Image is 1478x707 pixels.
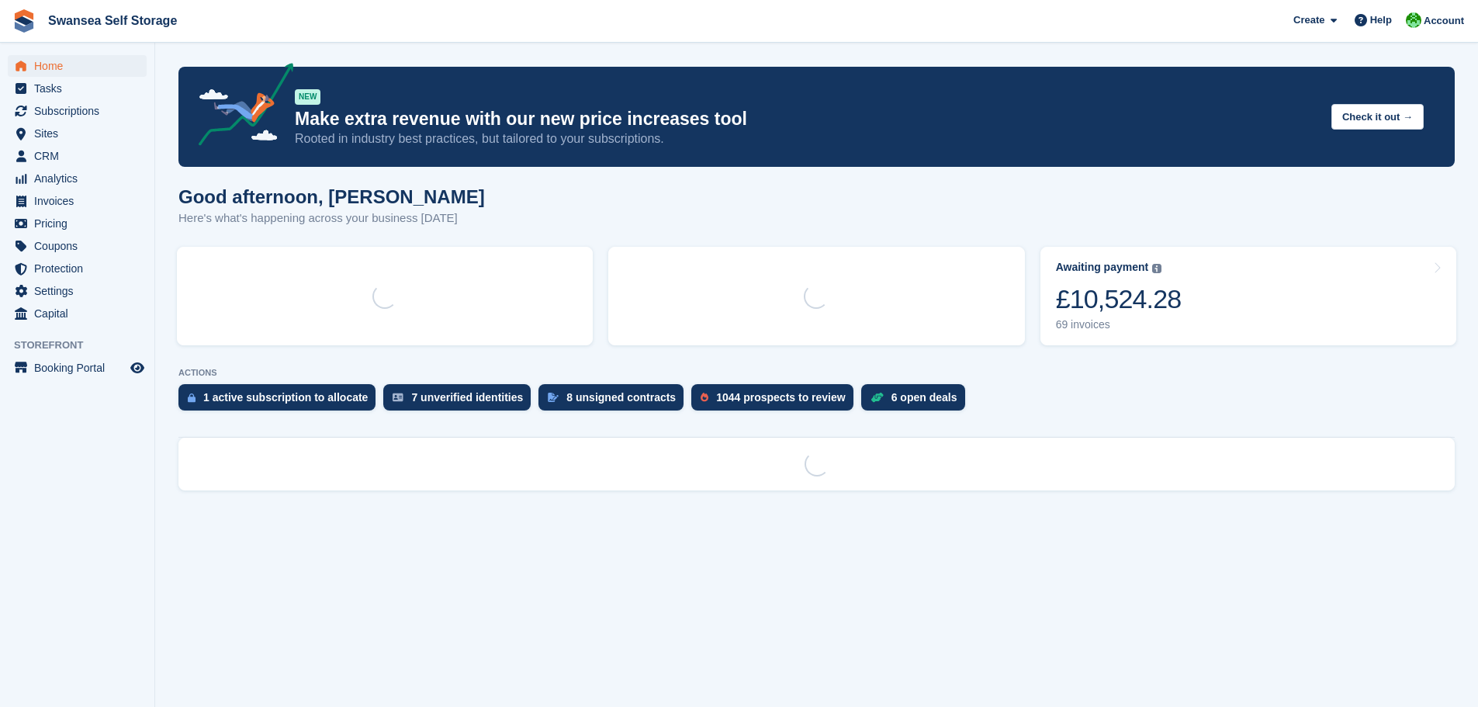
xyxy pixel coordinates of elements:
[8,123,147,144] a: menu
[178,210,485,227] p: Here's what's happening across your business [DATE]
[34,303,127,324] span: Capital
[566,391,676,404] div: 8 unsigned contracts
[34,145,127,167] span: CRM
[8,145,147,167] a: menu
[8,100,147,122] a: menu
[701,393,708,402] img: prospect-51fa495bee0391a8d652442698ab0144808aea92771e9ea1ae160a38d050c398.svg
[1056,283,1182,315] div: £10,524.28
[538,384,691,418] a: 8 unsigned contracts
[8,78,147,99] a: menu
[34,100,127,122] span: Subscriptions
[1370,12,1392,28] span: Help
[691,384,861,418] a: 1044 prospects to review
[188,393,196,403] img: active_subscription_to_allocate_icon-d502201f5373d7db506a760aba3b589e785aa758c864c3986d89f69b8ff3...
[1406,12,1421,28] img: Andrew Robbins
[34,258,127,279] span: Protection
[8,280,147,302] a: menu
[8,168,147,189] a: menu
[34,55,127,77] span: Home
[1331,104,1424,130] button: Check it out →
[393,393,403,402] img: verify_identity-adf6edd0f0f0b5bbfe63781bf79b02c33cf7c696d77639b501bdc392416b5a36.svg
[411,391,523,404] div: 7 unverified identities
[716,391,846,404] div: 1044 prospects to review
[34,280,127,302] span: Settings
[861,384,973,418] a: 6 open deals
[1056,261,1149,274] div: Awaiting payment
[8,190,147,212] a: menu
[8,213,147,234] a: menu
[548,393,559,402] img: contract_signature_icon-13c848040528278c33f63329250d36e43548de30e8caae1d1a13099fd9432cc5.svg
[295,130,1319,147] p: Rooted in industry best practices, but tailored to your subscriptions.
[42,8,183,33] a: Swansea Self Storage
[14,338,154,353] span: Storefront
[295,108,1319,130] p: Make extra revenue with our new price increases tool
[178,368,1455,378] p: ACTIONS
[12,9,36,33] img: stora-icon-8386f47178a22dfd0bd8f6a31ec36ba5ce8667c1dd55bd0f319d3a0aa187defe.svg
[34,190,127,212] span: Invoices
[8,258,147,279] a: menu
[34,78,127,99] span: Tasks
[295,89,320,105] div: NEW
[34,357,127,379] span: Booking Portal
[1040,247,1456,345] a: Awaiting payment £10,524.28 69 invoices
[871,392,884,403] img: deal-1b604bf984904fb50ccaf53a9ad4b4a5d6e5aea283cecdc64d6e3604feb123c2.svg
[34,123,127,144] span: Sites
[1152,264,1161,273] img: icon-info-grey-7440780725fd019a000dd9b08b2336e03edf1995a4989e88bcd33f0948082b44.svg
[891,391,957,404] div: 6 open deals
[203,391,368,404] div: 1 active subscription to allocate
[185,63,294,151] img: price-adjustments-announcement-icon-8257ccfd72463d97f412b2fc003d46551f7dbcb40ab6d574587a9cd5c0d94...
[1293,12,1324,28] span: Create
[34,235,127,257] span: Coupons
[1056,318,1182,331] div: 69 invoices
[1424,13,1464,29] span: Account
[128,359,147,377] a: Preview store
[34,168,127,189] span: Analytics
[34,213,127,234] span: Pricing
[8,55,147,77] a: menu
[383,384,538,418] a: 7 unverified identities
[8,303,147,324] a: menu
[178,384,383,418] a: 1 active subscription to allocate
[8,357,147,379] a: menu
[178,186,485,207] h1: Good afternoon, [PERSON_NAME]
[8,235,147,257] a: menu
